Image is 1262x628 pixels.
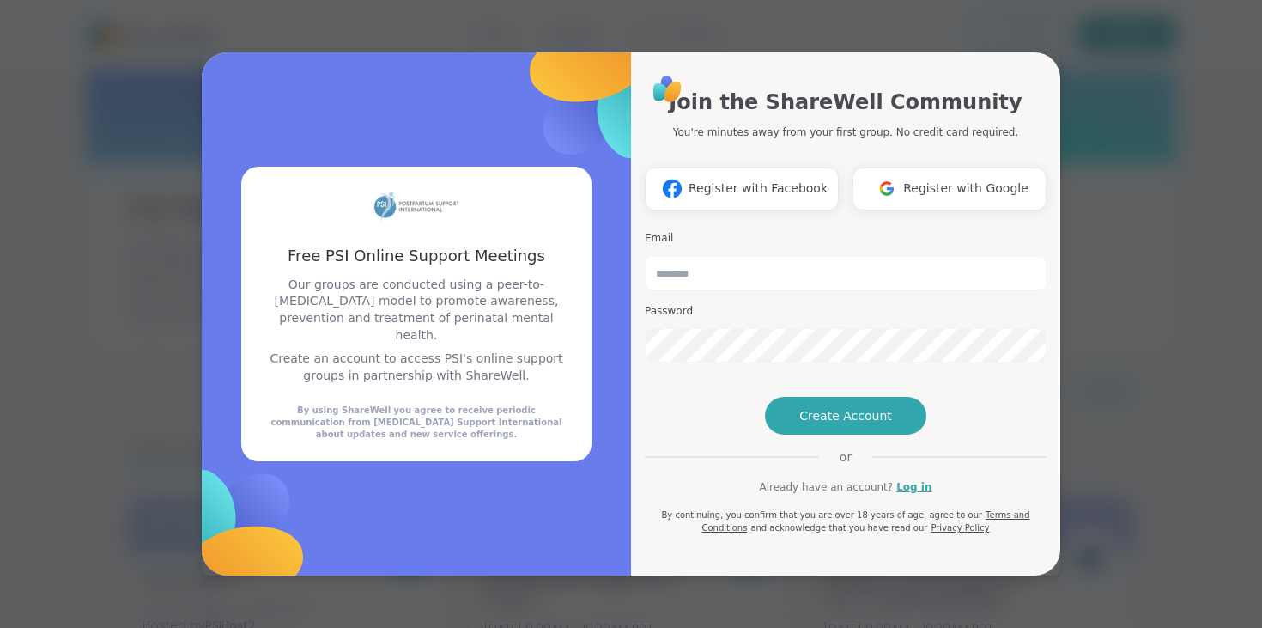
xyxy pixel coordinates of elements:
img: ShareWell Logo [648,70,687,108]
h3: Free PSI Online Support Meetings [262,245,571,266]
span: and acknowledge that you have read our [750,523,927,533]
span: By continuing, you confirm that you are over 18 years of age, agree to our [661,510,982,520]
a: Privacy Policy [931,523,989,533]
h1: Join the ShareWell Community [669,87,1022,118]
a: Terms and Conditions [701,510,1029,533]
div: By using ShareWell you agree to receive periodic communication from [MEDICAL_DATA] Support Intern... [262,405,571,441]
p: You're minutes away from your first group. No credit card required. [673,125,1018,140]
button: Register with Facebook [645,168,839,210]
p: Our groups are conducted using a peer-to-[MEDICAL_DATA] model to promote awareness, prevention an... [262,277,571,344]
a: Log in [896,479,931,495]
p: Create an account to access PSI's online support groups in partnership with ShareWell. [262,351,571,384]
button: Create Account [765,397,926,435]
span: Register with Google [903,180,1028,198]
span: or [819,448,872,466]
button: Register with Google [852,168,1047,210]
img: partner logo [373,187,459,224]
h3: Password [645,304,1047,319]
span: Already have an account? [759,479,893,495]
span: Create Account [799,407,892,424]
img: ShareWell Logomark [871,173,903,204]
h3: Email [645,231,1047,246]
img: ShareWell Logomark [656,173,689,204]
span: Register with Facebook [689,180,828,198]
